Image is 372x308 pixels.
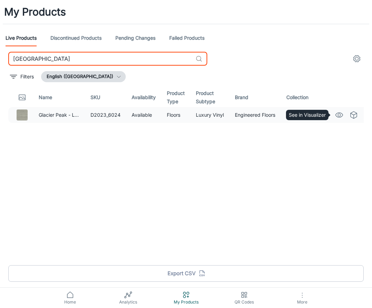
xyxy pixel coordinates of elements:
[157,288,215,308] a: My Products
[103,299,153,305] span: Analytics
[281,88,317,107] th: Collection
[350,52,364,66] button: settings
[219,299,269,305] span: QR Codes
[229,107,281,123] td: Engineered Floors
[215,288,273,308] a: QR Codes
[4,4,66,20] h1: My Products
[99,288,157,308] a: Analytics
[126,107,161,123] td: Available
[85,107,126,123] td: D2023_6024
[161,107,190,123] td: Floors
[169,30,204,46] a: Failed Products
[229,88,281,107] th: Brand
[41,288,99,308] a: Home
[50,30,102,46] a: Discontinued Products
[8,52,193,66] input: Search
[115,30,155,46] a: Pending Changes
[6,30,37,46] a: Live Products
[319,109,331,121] a: Edit
[20,73,34,80] p: Filters
[45,299,95,305] span: Home
[18,93,26,102] svg: Thumbnail
[126,88,161,107] th: Availability
[85,88,126,107] th: SKU
[41,71,126,82] button: English ([GEOGRAPHIC_DATA])
[161,88,190,107] th: Product Type
[39,112,133,118] a: Glacier Peak - Luxury Vinyl Plank Flooring
[8,265,364,282] button: Export CSV
[190,107,229,123] td: Luxury Vinyl
[8,71,36,82] button: filter
[273,288,331,308] button: More
[348,109,360,121] a: See in Virtual Samples
[277,299,327,305] span: More
[333,109,345,121] a: See in Visualizer
[33,88,85,107] th: Name
[161,299,211,305] span: My Products
[190,88,229,107] th: Product Subtype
